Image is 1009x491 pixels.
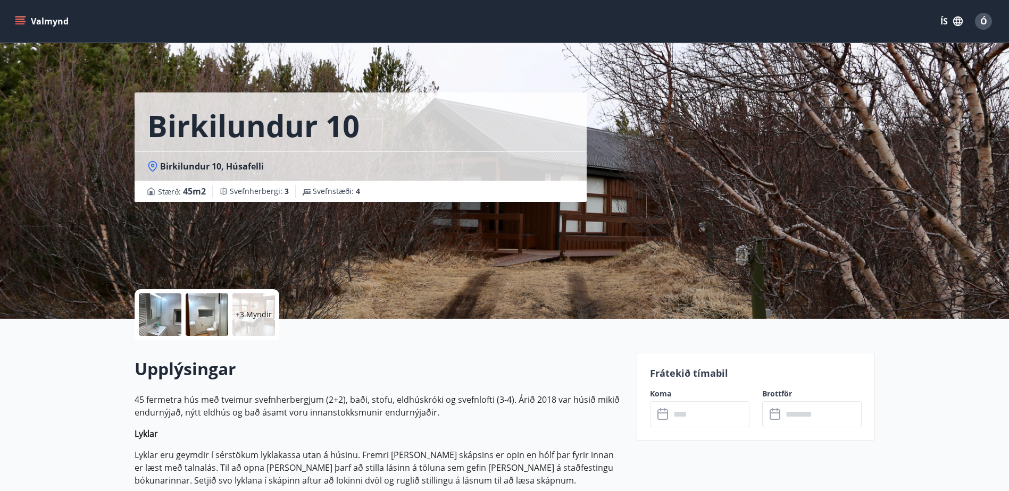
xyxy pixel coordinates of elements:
[135,357,624,380] h2: Upplýsingar
[135,428,158,439] strong: Lyklar
[230,186,289,197] span: Svefnherbergi :
[160,160,264,172] span: Birkilundur 10, Húsafelli
[236,309,272,320] p: +3 Myndir
[650,366,862,380] p: Frátekið tímabil
[285,186,289,196] span: 3
[183,185,206,197] span: 45 m2
[158,185,206,198] span: Stærð :
[147,105,360,146] h1: Birkilundur 10
[135,393,624,419] p: 45 fermetra hús með tveimur svefnherbergjum (2+2), baði, stofu, eldhúskróki og svefnlofti (3-4). ...
[935,12,969,31] button: ÍS
[313,186,360,197] span: Svefnstæði :
[135,448,624,487] p: Lyklar eru geymdir í sérstökum lyklakassa utan á húsinu. Fremri [PERSON_NAME] skápsins er opin en...
[762,388,862,399] label: Brottför
[971,9,996,34] button: Ó
[13,12,73,31] button: menu
[650,388,749,399] label: Koma
[356,186,360,196] span: 4
[980,15,987,27] span: Ó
